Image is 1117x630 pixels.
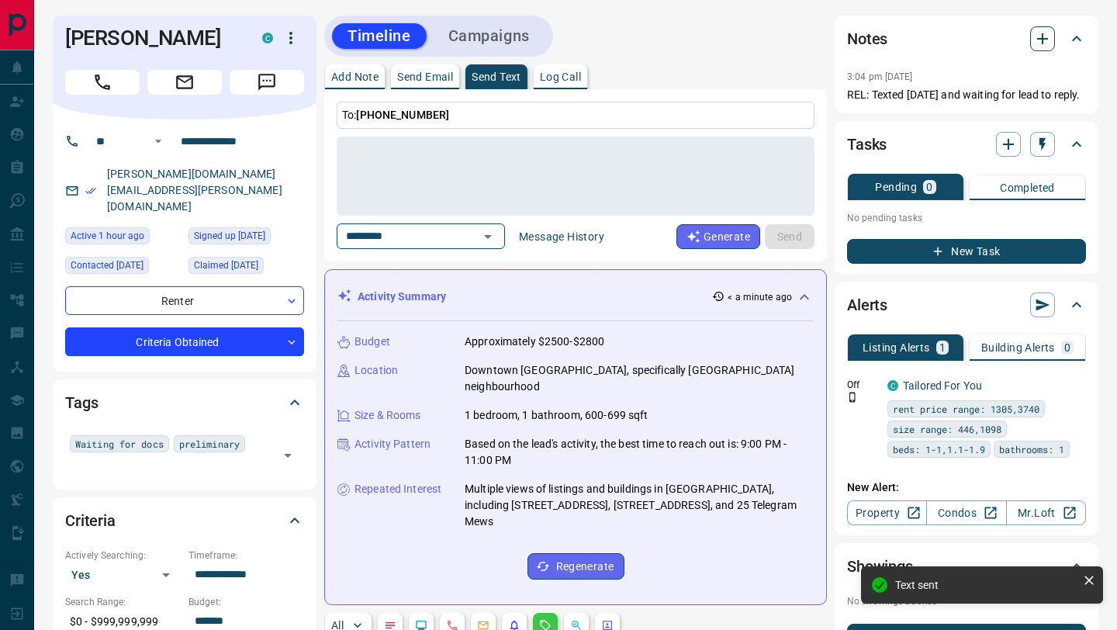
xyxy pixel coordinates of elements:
[230,70,304,95] span: Message
[354,334,390,350] p: Budget
[194,258,258,273] span: Claimed [DATE]
[465,362,814,395] p: Downtown [GEOGRAPHIC_DATA], specifically [GEOGRAPHIC_DATA] neighbourhood
[527,553,624,580] button: Regenerate
[847,392,858,403] svg: Push Notification Only
[433,23,545,49] button: Campaigns
[194,228,265,244] span: Signed up [DATE]
[926,182,932,192] p: 0
[65,286,304,315] div: Renter
[847,71,913,82] p: 3:04 pm [DATE]
[71,258,144,273] span: Contacted [DATE]
[893,421,1001,437] span: size range: 446,1098
[65,549,181,562] p: Actively Searching:
[999,441,1064,457] span: bathrooms: 1
[65,327,304,356] div: Criteria Obtained
[981,342,1055,353] p: Building Alerts
[875,182,917,192] p: Pending
[262,33,273,43] div: condos.ca
[65,508,116,533] h2: Criteria
[65,390,98,415] h2: Tags
[847,126,1086,163] div: Tasks
[354,436,431,452] p: Activity Pattern
[107,168,282,213] a: [PERSON_NAME][DOMAIN_NAME][EMAIL_ADDRESS][PERSON_NAME][DOMAIN_NAME]
[847,378,878,392] p: Off
[540,71,581,82] p: Log Call
[337,102,814,129] p: To:
[354,481,441,497] p: Repeated Interest
[65,384,304,421] div: Tags
[358,289,446,305] p: Activity Summary
[147,70,222,95] span: Email
[1006,500,1086,525] a: Mr.Loft
[465,436,814,469] p: Based on the lead's activity, the best time to reach out is: 9:00 PM - 11:00 PM
[65,227,181,249] div: Tue Sep 16 2025
[65,257,181,279] div: Wed Aug 27 2025
[895,579,1077,591] div: Text sent
[676,224,760,249] button: Generate
[149,132,168,151] button: Open
[65,595,181,609] p: Search Range:
[893,401,1039,417] span: rent price range: 1305,3740
[847,548,1086,585] div: Showings
[85,185,96,196] svg: Email Verified
[188,227,304,249] div: Sat Dec 31 2022
[847,87,1086,103] p: REL: Texted [DATE] and waiting for lead to reply.
[465,407,648,424] p: 1 bedroom, 1 bathroom, 600-699 sqft
[847,500,927,525] a: Property
[847,132,887,157] h2: Tasks
[354,407,421,424] p: Size & Rooms
[939,342,946,353] p: 1
[331,71,379,82] p: Add Note
[75,436,164,452] span: Waiting for docs
[397,71,453,82] p: Send Email
[354,362,398,379] p: Location
[188,595,304,609] p: Budget:
[893,441,985,457] span: beds: 1-1,1.1-1.9
[188,549,304,562] p: Timeframe:
[847,292,887,317] h2: Alerts
[926,500,1006,525] a: Condos
[510,224,614,249] button: Message History
[71,228,144,244] span: Active 1 hour ago
[65,26,239,50] h1: [PERSON_NAME]
[332,23,427,49] button: Timeline
[179,436,240,452] span: preliminary
[277,445,299,466] button: Open
[728,290,792,304] p: < a minute ago
[847,554,913,579] h2: Showings
[847,594,1086,608] p: No showings booked
[65,562,181,587] div: Yes
[465,334,604,350] p: Approximately $2500-$2800
[847,20,1086,57] div: Notes
[477,226,499,247] button: Open
[863,342,930,353] p: Listing Alerts
[903,379,982,392] a: Tailored For You
[847,479,1086,496] p: New Alert:
[465,481,814,530] p: Multiple views of listings and buildings in [GEOGRAPHIC_DATA], including [STREET_ADDRESS], [STREE...
[1000,182,1055,193] p: Completed
[847,286,1086,324] div: Alerts
[847,206,1086,230] p: No pending tasks
[65,502,304,539] div: Criteria
[356,109,449,121] span: [PHONE_NUMBER]
[337,282,814,311] div: Activity Summary< a minute ago
[472,71,521,82] p: Send Text
[847,26,887,51] h2: Notes
[188,257,304,279] div: Mon Aug 25 2025
[847,239,1086,264] button: New Task
[887,380,898,391] div: condos.ca
[65,70,140,95] span: Call
[1064,342,1070,353] p: 0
